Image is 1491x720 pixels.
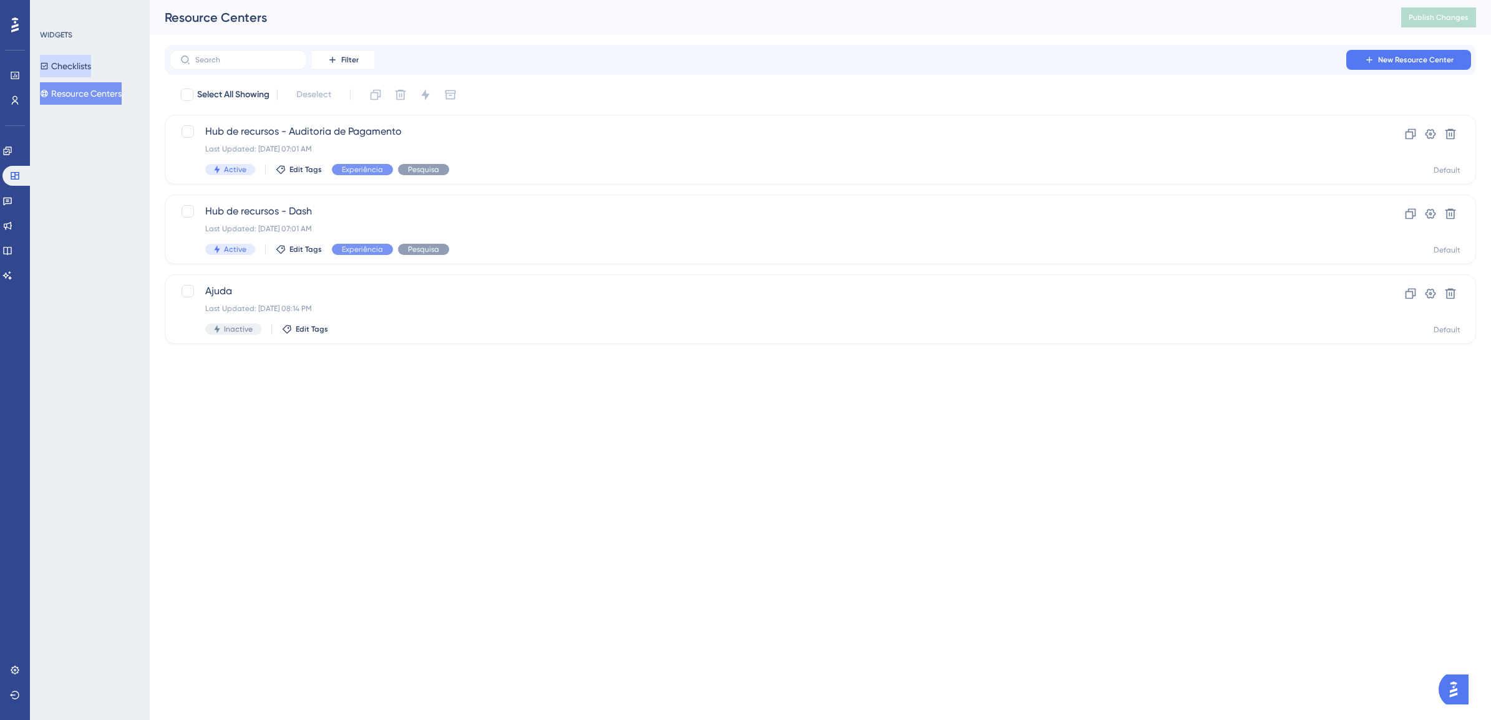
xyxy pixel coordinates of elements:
[342,165,383,175] span: Experiência
[205,224,1336,234] div: Last Updated: [DATE] 07:01 AM
[197,87,270,102] span: Select All Showing
[276,244,322,254] button: Edit Tags
[296,324,328,334] span: Edit Tags
[1401,7,1476,27] button: Publish Changes
[312,50,374,70] button: Filter
[408,165,439,175] span: Pesquisa
[1434,245,1460,255] div: Default
[205,204,1336,219] span: Hub de recursos - Dash
[205,284,1336,299] span: Ajuda
[40,30,72,40] div: WIDGETS
[1409,12,1469,22] span: Publish Changes
[40,55,91,77] button: Checklists
[165,9,1370,26] div: Resource Centers
[205,124,1336,139] span: Hub de recursos - Auditoria de Pagamento
[205,304,1336,314] div: Last Updated: [DATE] 08:14 PM
[289,244,322,254] span: Edit Tags
[341,55,359,65] span: Filter
[224,244,246,254] span: Active
[285,84,342,106] button: Deselect
[289,165,322,175] span: Edit Tags
[408,244,439,254] span: Pesquisa
[40,82,122,105] button: Resource Centers
[296,87,331,102] span: Deselect
[1378,55,1454,65] span: New Resource Center
[1434,325,1460,335] div: Default
[195,55,296,64] input: Search
[342,244,383,254] span: Experiência
[276,165,322,175] button: Edit Tags
[1346,50,1471,70] button: New Resource Center
[282,324,328,334] button: Edit Tags
[224,165,246,175] span: Active
[1434,165,1460,175] div: Default
[224,324,253,334] span: Inactive
[1439,671,1476,708] iframe: UserGuiding AI Assistant Launcher
[205,144,1336,154] div: Last Updated: [DATE] 07:01 AM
